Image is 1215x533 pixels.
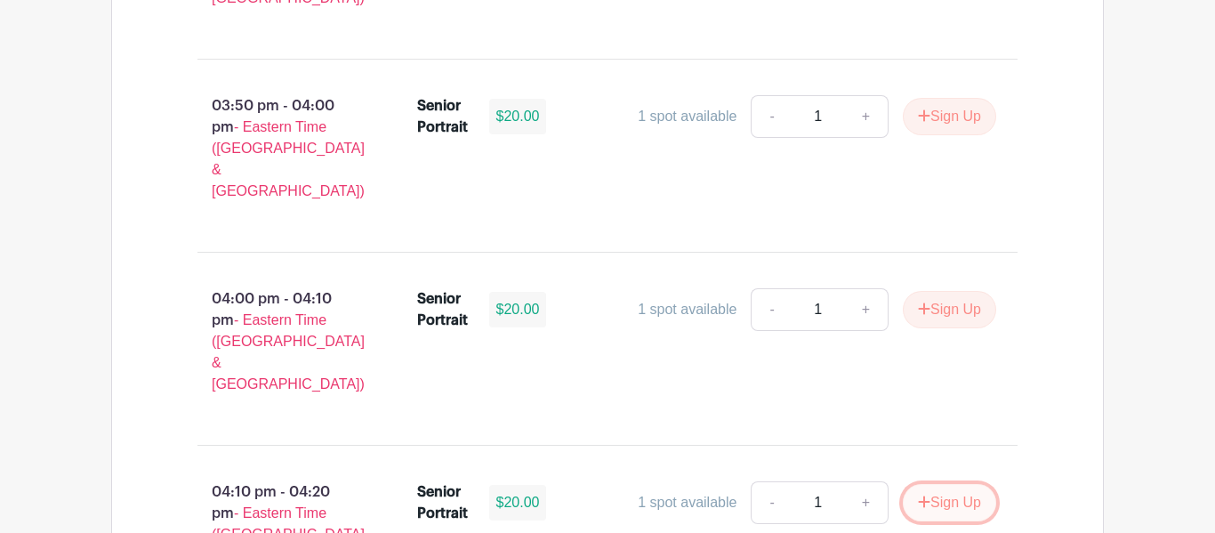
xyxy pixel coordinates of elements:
a: - [751,288,792,331]
a: + [844,481,889,524]
div: 1 spot available [638,492,736,513]
div: 1 spot available [638,106,736,127]
p: 03:50 pm - 04:00 pm [169,88,389,209]
a: + [844,288,889,331]
span: - Eastern Time ([GEOGRAPHIC_DATA] & [GEOGRAPHIC_DATA]) [212,312,365,392]
div: 1 spot available [638,299,736,320]
div: $20.00 [489,99,547,134]
div: $20.00 [489,292,547,327]
div: Senior Portrait [417,288,468,331]
p: 04:00 pm - 04:10 pm [169,281,389,402]
button: Sign Up [903,484,996,521]
a: - [751,95,792,138]
button: Sign Up [903,291,996,328]
div: Senior Portrait [417,481,468,524]
div: $20.00 [489,485,547,521]
button: Sign Up [903,98,996,135]
span: - Eastern Time ([GEOGRAPHIC_DATA] & [GEOGRAPHIC_DATA]) [212,119,365,198]
a: - [751,481,792,524]
a: + [844,95,889,138]
div: Senior Portrait [417,95,468,138]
